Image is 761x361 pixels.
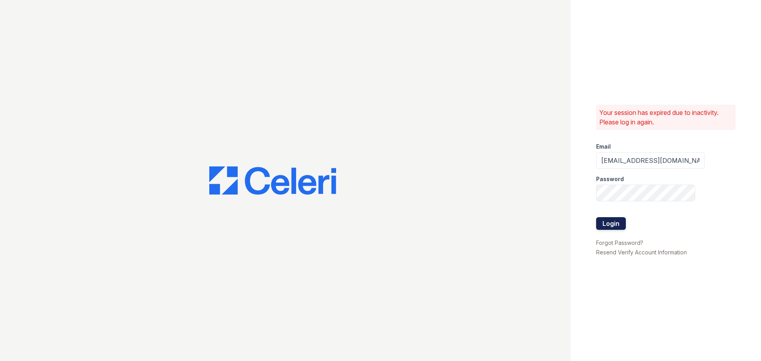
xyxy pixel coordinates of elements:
[599,108,732,127] p: Your session has expired due to inactivity. Please log in again.
[596,175,624,183] label: Password
[596,249,687,256] a: Resend Verify Account Information
[596,143,611,151] label: Email
[596,239,643,246] a: Forgot Password?
[209,166,336,195] img: CE_Logo_Blue-a8612792a0a2168367f1c8372b55b34899dd931a85d93a1a3d3e32e68fde9ad4.png
[596,217,626,230] button: Login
